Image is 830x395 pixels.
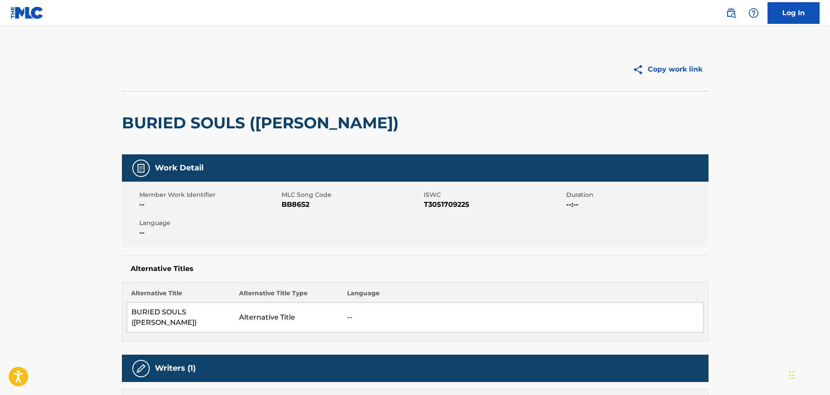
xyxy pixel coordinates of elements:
[139,190,279,199] span: Member Work Identifier
[235,303,343,333] td: Alternative Title
[127,289,235,303] th: Alternative Title
[566,199,706,210] span: --:--
[136,163,146,173] img: Work Detail
[155,163,203,173] h5: Work Detail
[633,64,648,75] img: Copy work link
[122,113,403,133] h2: BURIED SOULS ([PERSON_NAME])
[768,2,820,24] a: Log In
[131,264,700,273] h5: Alternative Titles
[745,4,762,22] div: Help
[424,199,564,210] span: T3051709225
[787,353,830,395] iframe: Chat Widget
[155,363,196,373] h5: Writers (1)
[235,289,343,303] th: Alternative Title Type
[343,303,703,333] td: --
[139,219,279,228] span: Language
[726,8,736,18] img: search
[627,59,709,80] button: Copy work link
[566,190,706,199] span: Duration
[343,289,703,303] th: Language
[10,7,44,19] img: MLC Logo
[722,4,740,22] a: Public Search
[136,363,146,374] img: Writers
[282,199,422,210] span: BB86S2
[127,303,235,333] td: BURIED SOULS ([PERSON_NAME])
[139,228,279,238] span: --
[282,190,422,199] span: MLC Song Code
[139,199,279,210] span: --
[789,362,794,388] div: Drag
[424,190,564,199] span: ISWC
[748,8,759,18] img: help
